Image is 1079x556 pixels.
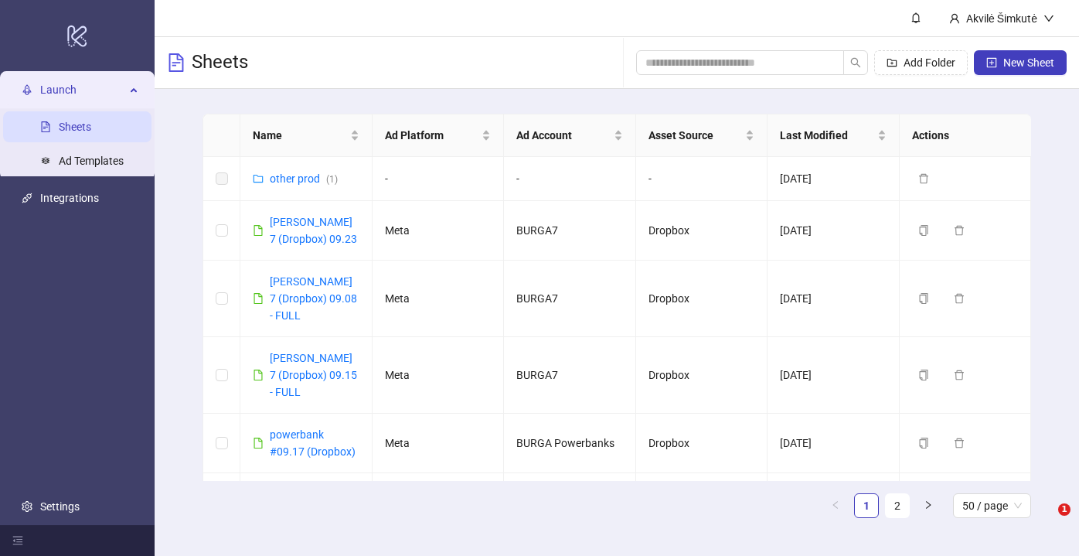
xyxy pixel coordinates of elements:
li: 1 [854,493,879,518]
td: - [504,157,636,201]
span: folder-add [887,57,897,68]
td: BURGA Powerbanks [504,414,636,473]
td: [DATE] [768,261,900,337]
span: 1 [1058,503,1070,516]
h3: Sheets [192,50,248,75]
a: Sheets [59,121,91,133]
span: delete [954,438,965,449]
a: 1 [855,494,878,517]
div: Page Size [953,493,1031,518]
a: [PERSON_NAME] 7 (Dropbox) 09.08 - FULL [270,275,357,322]
td: Dropbox [636,414,768,473]
span: delete [954,225,965,236]
td: Dropbox [636,201,768,261]
td: Meta [373,473,505,533]
td: Dropbox [636,473,768,533]
span: search [850,57,861,68]
iframe: Intercom live chat [1026,503,1064,541]
th: Last Modified [768,114,900,157]
th: Name [240,114,373,157]
span: ( 1 ) [326,174,338,185]
a: Ad Templates [59,155,124,167]
li: 2 [885,493,910,518]
td: Meta [373,201,505,261]
span: copy [918,225,929,236]
li: Previous Page [823,493,848,518]
span: file [253,293,264,304]
span: right [924,500,933,510]
div: Akvilė Šimkutė [960,10,1043,27]
li: Next Page [916,493,941,518]
td: - [373,157,505,201]
a: Settings [40,500,80,513]
a: [PERSON_NAME] 7 (Dropbox) 09.15 - FULL [270,352,357,398]
span: file [253,225,264,236]
span: delete [918,173,929,184]
span: copy [918,370,929,380]
td: Germany Burga [Httpool LV] [504,473,636,533]
a: 2 [886,494,909,517]
span: file-text [167,53,186,72]
td: Meta [373,414,505,473]
td: [DATE] [768,157,900,201]
span: copy [918,293,929,304]
td: [DATE] [768,201,900,261]
td: BURGA7 [504,201,636,261]
td: Meta [373,337,505,414]
span: delete [954,293,965,304]
span: user [949,13,960,24]
td: BURGA7 [504,337,636,414]
button: right [916,493,941,518]
td: Dropbox [636,337,768,414]
span: plus-square [986,57,997,68]
a: powerbank #09.17 (Dropbox) [270,428,356,458]
span: delete [954,370,965,380]
span: left [831,500,840,510]
td: [DATE] [768,414,900,473]
span: down [1043,13,1054,24]
span: Ad Platform [385,127,479,144]
button: Add Folder [874,50,968,75]
a: other prod(1) [270,172,338,185]
span: Last Modified [780,127,874,144]
span: file [253,370,264,380]
td: Meta [373,261,505,337]
span: New Sheet [1003,56,1054,69]
td: Dropbox [636,261,768,337]
span: menu-fold [12,535,23,546]
span: file [253,438,264,449]
th: Ad Platform [373,114,505,157]
td: [DATE] [768,337,900,414]
span: Name [253,127,347,144]
span: bell [911,12,921,23]
span: Ad Account [516,127,611,144]
span: Add Folder [904,56,955,69]
th: Ad Account [504,114,636,157]
th: Asset Source [636,114,768,157]
td: BURGA7 [504,261,636,337]
a: Integrations [40,192,99,204]
span: Launch [40,74,125,105]
span: rocket [22,84,32,95]
span: folder [253,173,264,184]
th: Actions [900,114,1032,157]
button: New Sheet [974,50,1067,75]
span: 50 / page [962,494,1022,517]
span: Asset Source [648,127,743,144]
button: left [823,493,848,518]
a: [PERSON_NAME] 7 (Dropbox) 09.23 [270,216,357,245]
td: - [636,157,768,201]
span: copy [918,438,929,449]
td: [DATE] [768,473,900,533]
